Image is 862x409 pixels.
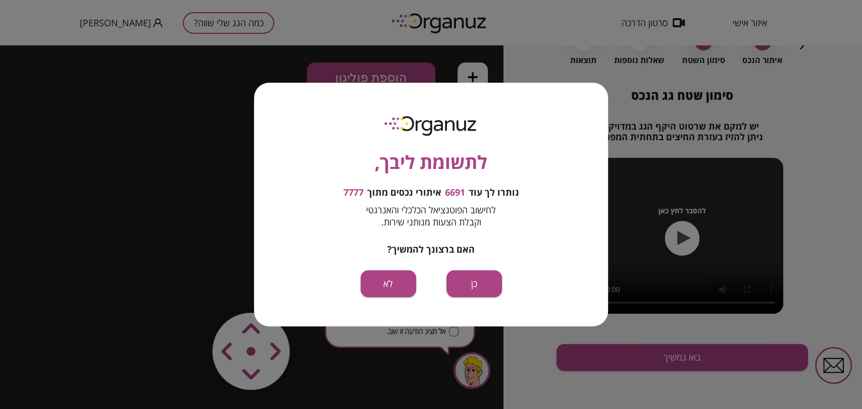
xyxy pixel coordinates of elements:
[366,204,496,228] span: לחישוב הפוטנציאל הכלכלי והאנרגטי וקבלת הצעות מנותני שירות.
[387,243,475,255] span: האם ברצונך להמשיך?
[446,270,502,297] button: כן
[469,187,519,198] span: נותרו לך עוד
[375,149,487,176] span: לתשומת ליבך,
[191,246,312,367] img: vector-smart-object-copy.png
[445,187,465,198] span: 6691
[377,112,485,139] img: logo
[307,17,435,47] button: הוספת פוליגון
[367,187,441,198] span: איתורי נכסים מתוך
[343,187,364,198] span: 7777
[361,270,416,297] button: לא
